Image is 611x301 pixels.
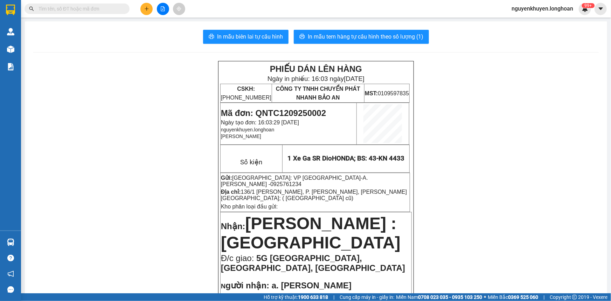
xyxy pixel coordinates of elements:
[144,6,149,11] span: plus
[221,175,368,187] span: -
[221,108,326,118] span: Mã đơn: QNTC1209250002
[7,63,14,70] img: solution-icon
[157,3,169,15] button: file-add
[7,271,14,277] span: notification
[299,34,305,40] span: printer
[217,32,283,41] span: In mẫu biên lai tự cấu hình
[11,20,146,25] strong: (Công Ty TNHH Chuyển Phát Nhanh Bảo An - MST: 0109597835)
[484,296,486,299] span: ⚪️
[7,255,14,261] span: question-circle
[595,3,607,15] button: caret-down
[7,46,14,53] img: warehouse-icon
[543,293,544,301] span: |
[418,294,482,300] strong: 0708 023 035 - 0935 103 250
[232,175,361,181] span: [GEOGRAPHIC_DATA]: VP [GEOGRAPHIC_DATA]
[29,27,130,54] span: [PHONE_NUMBER] - [DOMAIN_NAME]
[225,281,269,290] span: gười nhận:
[488,293,538,301] span: Miền Bắc
[221,189,407,201] span: 136/1 [PERSON_NAME], P. [PERSON_NAME], [PERSON_NAME] [GEOGRAPHIC_DATA]; ( [GEOGRAPHIC_DATA] cũ)
[308,32,423,41] span: In mẫu tem hàng tự cấu hình theo số lượng (1)
[396,293,482,301] span: Miền Nam
[582,3,595,8] sup: 334
[221,86,271,101] span: [PHONE_NUMBER]
[7,286,14,293] span: message
[221,134,261,139] span: [PERSON_NAME]
[221,175,368,187] span: A. [PERSON_NAME] -
[365,90,409,96] span: 0109597835
[333,293,334,301] span: |
[272,281,352,290] span: a. [PERSON_NAME]
[221,127,275,132] span: nguyenkhuyen.longhoan
[221,175,232,181] strong: Gửi:
[221,214,401,252] span: [PERSON_NAME] : [GEOGRAPHIC_DATA]
[270,181,301,187] span: 0925761234
[344,75,364,82] span: [DATE]
[365,90,378,96] strong: MST:
[294,30,429,44] button: printerIn mẫu tem hàng tự cấu hình theo số lượng (1)
[221,221,245,231] span: Nhận:
[173,3,185,15] button: aim
[221,282,269,290] strong: N
[221,292,243,301] strong: SĐT :
[203,30,289,44] button: printerIn mẫu biên lai tự cấu hình
[298,294,328,300] strong: 1900 633 818
[140,3,153,15] button: plus
[240,158,262,166] span: Số kiện
[29,6,34,11] span: search
[209,34,214,40] span: printer
[264,293,328,301] span: Hỗ trợ kỹ thuật:
[221,253,405,273] span: 5G [GEOGRAPHIC_DATA], [GEOGRAPHIC_DATA], [GEOGRAPHIC_DATA]
[7,28,14,35] img: warehouse-icon
[7,239,14,246] img: warehouse-icon
[221,119,299,125] span: Ngày tạo đơn: 16:03:29 [DATE]
[237,86,255,92] strong: CSKH:
[582,6,588,12] img: icon-new-feature
[598,6,604,12] span: caret-down
[221,204,278,210] span: Kho phân loại đầu gửi:
[287,155,404,162] span: 1 Xe Ga SR DioHONDA; BS: 43-KN 4433
[221,253,256,263] span: Đ/c giao:
[268,75,364,82] span: Ngày in phiếu: 16:03 ngày
[39,5,121,13] input: Tìm tên, số ĐT hoặc mã đơn
[221,189,241,195] strong: Địa chỉ:
[572,295,577,300] span: copyright
[276,86,360,101] span: CÔNG TY TNHH CHUYỂN PHÁT NHANH BẢO AN
[506,4,579,13] span: nguyenkhuyen.longhoan
[13,10,144,18] strong: BIÊN NHẬN VẬN CHUYỂN BẢO AN EXPRESS
[340,293,394,301] span: Cung cấp máy in - giấy in:
[6,5,15,15] img: logo-vxr
[176,6,181,11] span: aim
[245,292,292,301] span: 0909153789
[270,64,362,74] strong: PHIẾU DÁN LÊN HÀNG
[160,6,165,11] span: file-add
[508,294,538,300] strong: 0369 525 060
